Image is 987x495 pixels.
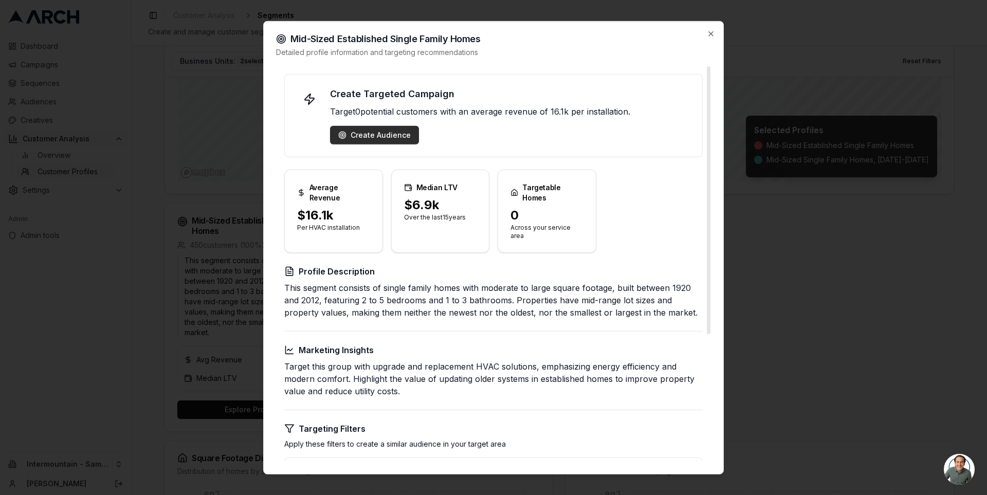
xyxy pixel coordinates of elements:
p: Apply these filters to create a similar audience in your target area [284,438,703,449]
h4: Create Targeted Campaign [330,86,690,101]
h3: Marketing Insights [284,343,703,356]
p: Across your service area [510,223,583,240]
h2: Mid-Sized Established Single Family Homes [276,33,711,44]
div: Average Revenue [297,182,370,203]
p: Detailed profile information and targeting recommendations [276,47,711,57]
div: $6.9k [404,196,477,213]
div: Median LTV [404,182,477,192]
div: Targetable Homes [510,182,583,203]
h3: Targeting Filters [284,422,703,434]
button: Create Audience [330,125,419,144]
p: Per HVAC installation [297,223,370,231]
a: Create Audience [338,130,411,140]
div: 0 [510,207,583,223]
div: $16.1k [297,207,370,223]
p: Target 0 potential customers with an average revenue of 16.1k per installation. [330,105,690,117]
p: This segment consists of single family homes with moderate to large square footage, built between... [284,281,703,318]
p: Over the last 15 years [404,213,477,221]
p: Target this group with upgrade and replacement HVAC solutions, emphasizing energy efficiency and ... [284,360,703,397]
h3: Profile Description [284,265,703,277]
